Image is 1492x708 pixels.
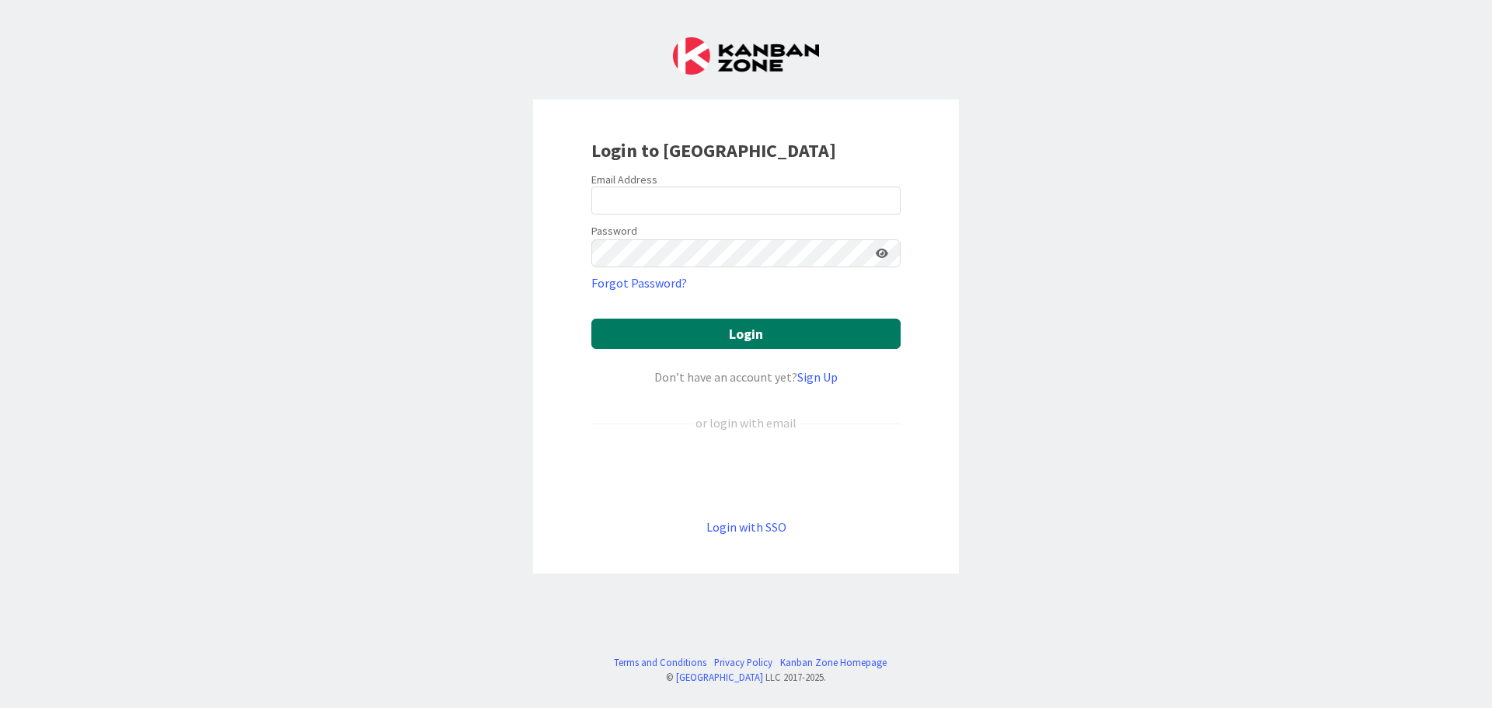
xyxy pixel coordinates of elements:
b: Login to [GEOGRAPHIC_DATA] [591,138,836,162]
a: [GEOGRAPHIC_DATA] [676,671,763,683]
label: Password [591,223,637,239]
a: Login with SSO [706,519,786,535]
a: Terms and Conditions [614,655,706,670]
button: Login [591,319,901,349]
iframe: Sign in with Google Button [584,458,908,492]
div: Don’t have an account yet? [591,368,901,386]
a: Privacy Policy [714,655,772,670]
img: Kanban Zone [673,37,819,75]
div: © LLC 2017- 2025 . [606,670,887,685]
a: Sign Up [797,369,838,385]
div: or login with email [692,413,800,432]
a: Kanban Zone Homepage [780,655,887,670]
a: Forgot Password? [591,274,687,292]
label: Email Address [591,173,657,187]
